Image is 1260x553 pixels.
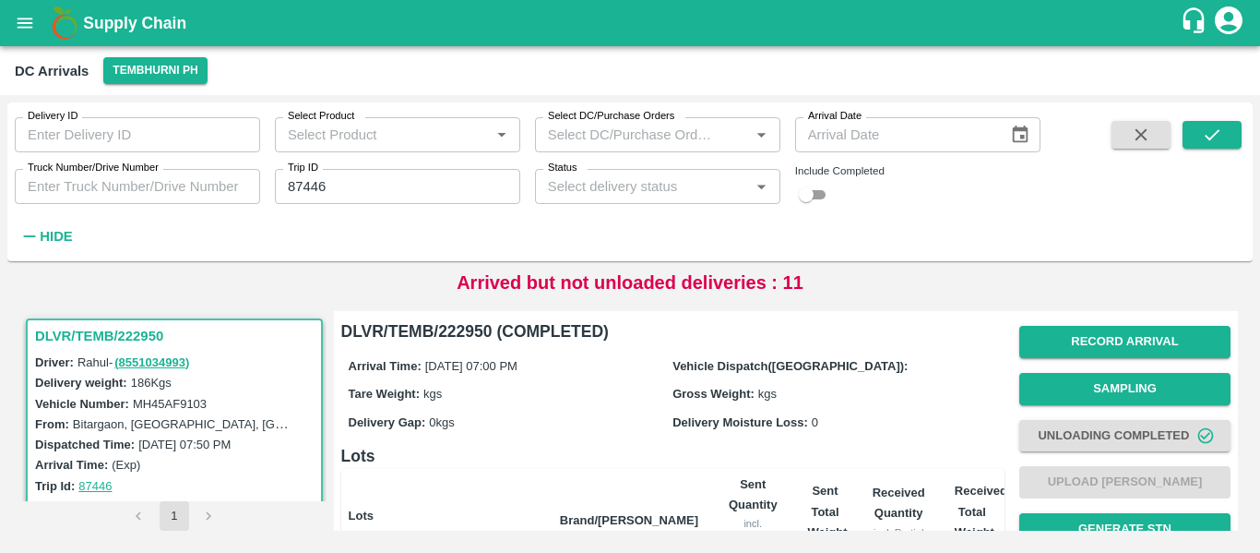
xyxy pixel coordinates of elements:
[35,458,108,472] label: Arrival Time:
[35,324,319,348] h3: DLVR/TEMB/222950
[548,161,577,175] label: Status
[749,123,773,147] button: Open
[280,123,484,147] input: Select Product
[35,397,129,411] label: Vehicle Number:
[138,438,231,451] label: [DATE] 07:50 PM
[4,2,46,44] button: open drawer
[349,526,545,543] div: Labels
[35,376,127,390] label: Delivery weight:
[672,415,808,429] label: Delivery Moisture Loss:
[35,417,69,431] label: From:
[73,416,650,431] label: Bitargaon, [GEOGRAPHIC_DATA], [GEOGRAPHIC_DATA], [GEOGRAPHIC_DATA], [GEOGRAPHIC_DATA]
[28,109,77,124] label: Delivery ID
[35,479,75,493] label: Trip Id:
[46,5,83,42] img: logo
[103,57,207,84] button: Select DC
[81,499,121,513] label: 173780
[560,513,698,527] b: Brand/[PERSON_NAME]
[28,161,159,175] label: Truck Number/Drive Number
[112,458,140,472] label: (Exp)
[114,355,189,369] a: (8551034993)
[349,359,422,373] label: Arrival Time:
[133,397,207,411] label: MH45AF9103
[83,14,186,32] b: Supply Chain
[490,123,514,147] button: Open
[15,59,89,83] div: DC Arrivals
[423,387,442,401] span: kgs
[1019,373,1230,405] button: Sampling
[541,123,720,147] input: Select DC/Purchase Orders
[160,501,189,531] button: page 1
[341,443,1004,469] h6: Lots
[288,109,354,124] label: Select Product
[131,376,172,390] label: 186 Kgs
[729,477,778,511] b: Sent Quantity
[812,415,818,429] span: 0
[672,387,755,401] label: Gross Weight:
[122,501,227,531] nav: pagination navigation
[349,387,421,401] label: Tare Weight:
[15,117,260,152] input: Enter Delivery ID
[35,438,135,451] label: Dispatched Time:
[548,109,674,124] label: Select DC/Purchase Orders
[1212,4,1245,42] div: account of current user
[425,359,517,373] span: [DATE] 07:00 PM
[15,221,77,252] button: Hide
[35,355,74,369] label: Driver:
[349,509,374,523] b: Lots
[873,486,925,520] b: Received Quantity
[349,415,426,429] label: Delivery Gap:
[35,499,77,513] label: PO Ids:
[429,415,454,429] span: 0 kgs
[1019,513,1230,546] button: Generate STN
[457,269,803,296] p: Arrived but not unloaded deliveries : 11
[672,359,908,373] label: Vehicle Dispatch([GEOGRAPHIC_DATA]):
[77,355,191,369] span: Rahul -
[40,229,72,244] strong: Hide
[795,162,1040,179] div: Include Completed
[78,479,112,493] a: 87446
[83,10,1180,36] a: Supply Chain
[15,169,260,204] input: Enter Truck Number/Drive Number
[275,169,520,204] input: Enter Trip ID
[758,387,777,401] span: kgs
[955,484,1007,539] b: Received Total Weight
[341,319,1004,344] h6: DLVR/TEMB/222950 (COMPLETED)
[1003,117,1038,152] button: Choose date
[795,117,996,152] input: Arrival Date
[807,484,847,539] b: Sent Total Weight
[1019,326,1230,358] button: Record Arrival
[1180,6,1212,40] div: customer-support
[808,109,862,124] label: Arrival Date
[541,174,744,198] input: Select delivery status
[1019,420,1230,452] button: Unloading Completed
[288,161,318,175] label: Trip ID
[749,174,773,198] button: Open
